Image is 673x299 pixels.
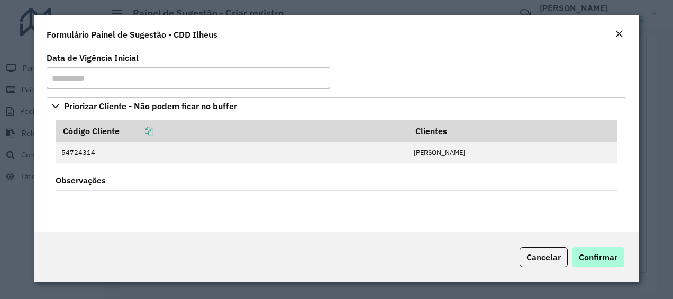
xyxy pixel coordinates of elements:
button: Confirmar [572,247,624,267]
em: Fechar [615,30,623,38]
button: Close [612,28,626,41]
td: [PERSON_NAME] [408,142,617,163]
label: Data de Vigência Inicial [47,51,139,64]
span: Priorizar Cliente - Não podem ficar no buffer [64,102,237,110]
button: Cancelar [520,247,568,267]
span: Cancelar [526,252,561,262]
a: Copiar [120,126,153,136]
label: Observações [56,174,106,187]
h4: Formulário Painel de Sugestão - CDD Ilheus [47,28,217,41]
th: Código Cliente [56,120,408,142]
td: 54724314 [56,142,408,163]
th: Clientes [408,120,617,142]
span: Confirmar [579,252,617,262]
div: Priorizar Cliente - Não podem ficar no buffer [47,115,627,293]
a: Priorizar Cliente - Não podem ficar no buffer [47,97,627,115]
